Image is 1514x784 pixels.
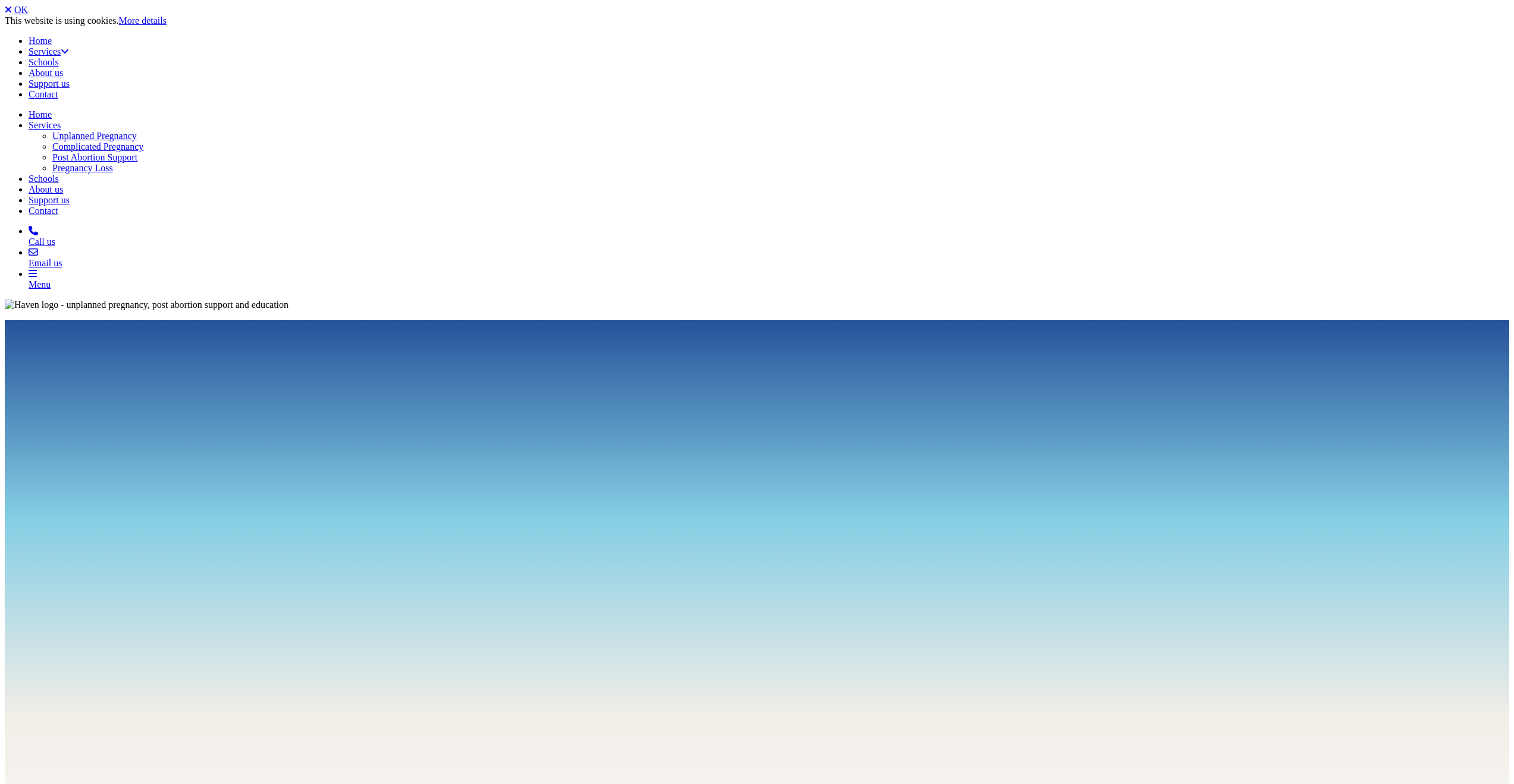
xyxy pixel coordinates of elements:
img: Haven logo - unplanned pregnancy, post abortion support and education [5,300,289,310]
a: About us [29,184,63,194]
a: Post Abortion Support [52,152,137,162]
a: Email us [29,247,1509,269]
a: OK [14,5,28,15]
a: More details [119,15,167,26]
div: Call us [29,237,1509,247]
a: Call us [29,226,1509,247]
div: This website is using cookies. [5,15,1509,26]
a: Contact [29,206,58,216]
a: Complicated Pregnancy [52,141,143,152]
a: Home [29,36,52,46]
a: Menu [29,269,1509,290]
a: Schools [29,174,59,184]
a: Home [29,109,52,119]
a: Support us [29,195,70,205]
a: Unplanned Pregnancy [52,131,137,141]
a: Services [29,120,61,130]
a: Contact [29,89,58,99]
a: Services [29,46,69,56]
a: Support us [29,78,70,89]
a: About us [29,68,63,78]
a: Pregnancy Loss [52,163,113,173]
div: Email us [29,258,1509,269]
div: Menu [29,279,1509,290]
a: Schools [29,57,59,67]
